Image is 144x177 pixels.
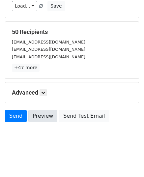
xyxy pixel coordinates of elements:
[47,1,65,11] button: Save
[12,89,132,96] h5: Advanced
[59,110,109,122] a: Send Test Email
[12,28,132,36] h5: 50 Recipients
[5,110,27,122] a: Send
[12,54,85,59] small: [EMAIL_ADDRESS][DOMAIN_NAME]
[12,64,40,72] a: +47 more
[28,110,57,122] a: Preview
[12,1,37,11] a: Load...
[111,145,144,177] iframe: Chat Widget
[12,40,85,44] small: [EMAIL_ADDRESS][DOMAIN_NAME]
[12,47,85,52] small: [EMAIL_ADDRESS][DOMAIN_NAME]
